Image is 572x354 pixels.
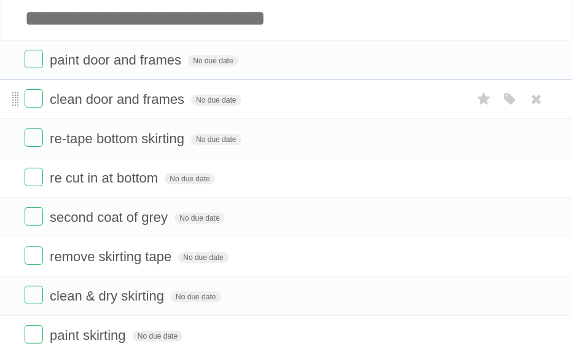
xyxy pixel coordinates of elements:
span: re cut in at bottom [50,170,161,186]
span: No due date [171,291,221,302]
span: re-tape bottom skirting [50,131,187,146]
label: Done [25,246,43,265]
span: clean door and frames [50,92,187,107]
label: Done [25,168,43,186]
label: Star task [472,89,496,109]
label: Done [25,207,43,226]
label: Done [25,128,43,147]
span: No due date [191,134,241,145]
span: second coat of grey [50,210,171,225]
span: No due date [178,252,228,263]
span: No due date [191,95,241,106]
span: clean & dry skirting [50,288,167,304]
label: Done [25,286,43,304]
label: Done [25,50,43,68]
span: No due date [165,173,214,184]
span: No due date [133,331,182,342]
span: No due date [174,213,224,224]
label: Done [25,89,43,108]
span: paint door and frames [50,52,184,68]
label: Done [25,325,43,344]
span: paint skirting [50,328,129,343]
span: remove skirting tape [50,249,174,264]
span: No due date [188,55,238,66]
